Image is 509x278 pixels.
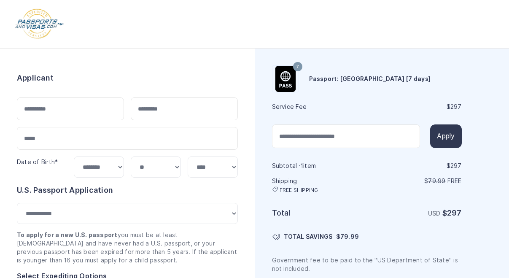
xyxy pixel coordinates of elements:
p: $ [368,177,462,185]
button: Apply [430,124,461,148]
h6: U.S. Passport Application [17,184,238,196]
img: Product Name [272,66,299,92]
h6: Shipping [272,177,366,194]
span: $ [336,232,359,241]
span: 297 [450,103,462,110]
img: Logo [14,8,65,40]
label: Date of Birth* [17,159,58,165]
span: TOTAL SAVINGS [284,232,333,241]
div: $ [368,162,462,170]
span: 7 [296,62,299,73]
h6: Total [272,207,366,219]
span: FREE SHIPPING [280,187,318,194]
span: 79.99 [340,233,359,240]
p: you must be at least [DEMOGRAPHIC_DATA] and have never had a U.S. passport, or your previous pass... [17,231,238,265]
h6: Subtotal · item [272,162,366,170]
div: $ [368,103,462,111]
h6: Passport: [GEOGRAPHIC_DATA] [7 days] [309,75,431,83]
span: 297 [447,208,462,217]
h6: Service Fee [272,103,366,111]
strong: $ [442,208,462,217]
h6: Applicant [17,72,54,84]
span: 297 [450,162,462,169]
span: 1 [301,162,303,169]
span: USD [428,210,441,217]
p: Government fee to be paid to the "US Department of State" is not included. [272,256,462,273]
strong: To apply for a new U.S. passport [17,232,118,238]
span: Free [447,178,462,184]
span: 79.99 [428,178,445,184]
